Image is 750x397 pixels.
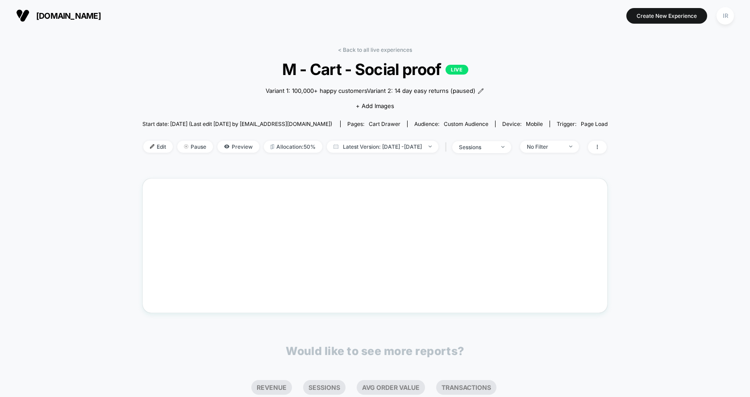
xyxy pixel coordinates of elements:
[338,46,412,53] a: < Back to all live experiences
[166,60,584,79] span: M - Cart - Social proof
[581,121,608,127] span: Page Load
[356,102,394,109] span: + Add Images
[251,380,292,395] li: Revenue
[569,146,572,147] img: end
[264,141,322,153] span: Allocation: 50%
[526,121,543,127] span: mobile
[177,141,213,153] span: Pause
[459,144,495,150] div: sessions
[333,144,338,149] img: calendar
[16,9,29,22] img: Visually logo
[446,65,468,75] p: LIVE
[142,121,332,127] span: Start date: [DATE] (Last edit [DATE] by [EMAIL_ADDRESS][DOMAIN_NAME])
[13,8,104,23] button: [DOMAIN_NAME]
[443,141,452,154] span: |
[369,121,400,127] span: cart drawer
[347,121,400,127] div: Pages:
[495,121,550,127] span: Device:
[436,380,496,395] li: Transactions
[271,144,274,149] img: rebalance
[626,8,707,24] button: Create New Experience
[150,144,154,149] img: edit
[266,87,475,96] span: Variant 1: 100,000+ happy customersVariant 2: 14 day easy returns (paused)
[217,141,259,153] span: Preview
[714,7,737,25] button: IR
[143,141,173,153] span: Edit
[501,146,504,148] img: end
[327,141,438,153] span: Latest Version: [DATE] - [DATE]
[527,143,562,150] div: No Filter
[414,121,488,127] div: Audience:
[429,146,432,147] img: end
[557,121,608,127] div: Trigger:
[184,144,188,149] img: end
[717,7,734,25] div: IR
[286,344,464,358] p: Would like to see more reports?
[357,380,425,395] li: Avg Order Value
[303,380,346,395] li: Sessions
[444,121,488,127] span: Custom Audience
[36,11,101,21] span: [DOMAIN_NAME]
